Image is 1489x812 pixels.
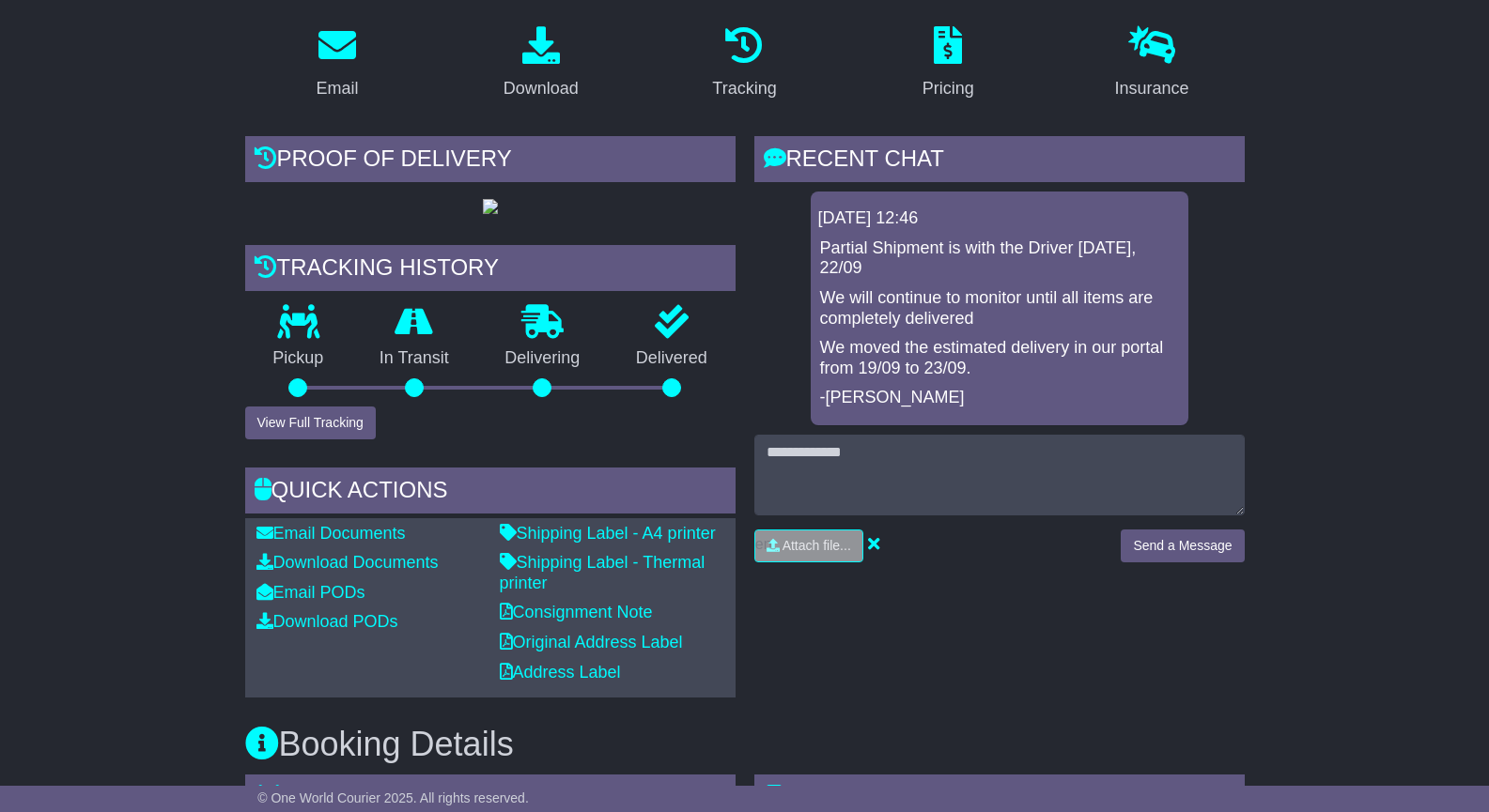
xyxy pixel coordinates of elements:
[820,388,1179,408] p: -[PERSON_NAME]
[256,583,365,602] a: Email PODs
[712,76,776,101] div: Tracking
[1121,529,1244,562] button: Send a Message
[245,726,1245,763] h3: Booking Details
[245,467,736,518] div: Quick Actions
[256,612,398,631] a: Download PODs
[256,553,439,572] a: Download Documents
[820,238,1179,279] p: Partial Shipment is with the Driver [DATE], 22/09
[500,633,683,651] a: Original Address Label
[303,20,370,108] a: Email
[483,199,498,214] img: GetPodImage
[1103,20,1202,108] a: Insurance
[1115,76,1189,101] div: Insurance
[910,20,986,108] a: Pricing
[500,524,716,543] a: Shipping Label - A4 printer
[504,76,579,101] div: Download
[820,288,1179,329] p: We will continue to monitor until all items are completely delivered
[500,553,706,592] a: Shipping Label - Thermal printer
[245,245,736,296] div: Tracking history
[245,136,736,187] div: Proof of Delivery
[820,338,1179,378] p: We moved the estimated delivery in our portal from 19/09 to 23/09.
[923,76,974,101] div: Pricing
[700,20,788,108] a: Tracking
[256,524,406,543] a: Email Documents
[608,348,736,369] p: Delivered
[257,790,529,805] span: © One World Courier 2025. All rights reserved.
[500,603,653,621] a: Consignment Note
[754,136,1245,187] div: RECENT CHAT
[477,348,609,369] p: Delivering
[316,76,358,101] div: Email
[500,663,621,682] a: Address Label
[491,20,591,108] a: Download
[245,406,376,439] button: View Full Tracking
[818,208,1181,229] div: [DATE] 12:46
[245,348,352,369] p: Pickup
[351,348,477,369] p: In Transit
